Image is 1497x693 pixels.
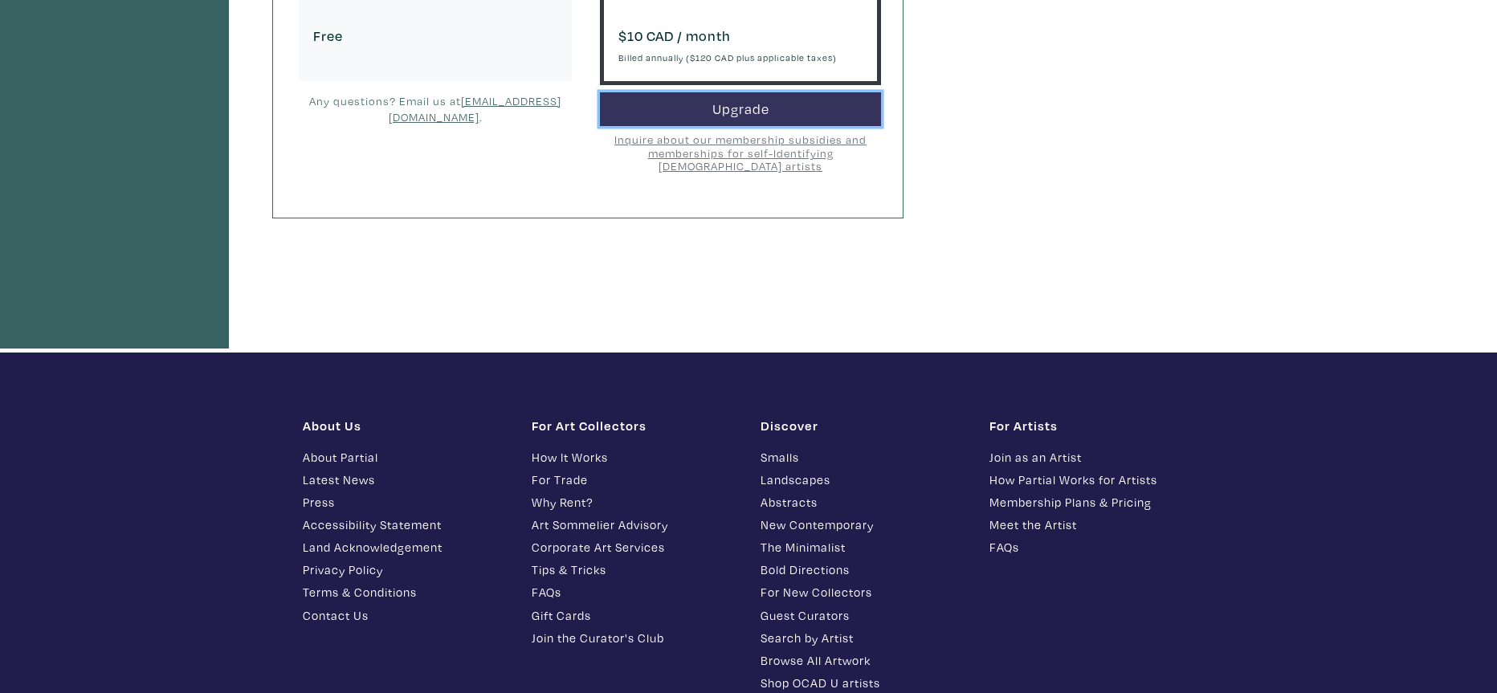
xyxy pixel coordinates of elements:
a: Why Rent? [532,493,736,512]
a: Landscapes [761,471,965,489]
a: Accessibility Statement [303,516,508,534]
u: Inquire about our membership subsidies and memberships for self-Identifying [DEMOGRAPHIC_DATA] ar... [614,132,867,173]
a: Press [303,493,508,512]
a: Gift Cards [532,606,736,625]
a: The Minimalist [761,538,965,556]
a: How Partial Works for Artists [989,471,1194,489]
h6: Free [313,27,557,45]
a: Corporate Art Services [532,538,736,556]
small: Billed annually ($120 CAD plus applicable taxes) [618,51,837,63]
h1: For Art Collectors [532,418,736,434]
a: Inquire about our membership subsidies and memberships for self-Identifying [DEMOGRAPHIC_DATA] ar... [600,133,881,173]
a: New Contemporary [761,516,965,534]
a: Tips & Tricks [532,561,736,579]
a: Meet the Artist [989,516,1194,534]
a: For Trade [532,471,736,489]
a: About Partial [303,448,508,467]
button: Upgrade [600,92,881,127]
h1: For Artists [989,418,1194,434]
a: How It Works [532,448,736,467]
a: Privacy Policy [303,561,508,579]
a: Shop OCAD U artists [761,674,965,692]
h1: Discover [761,418,965,434]
a: Latest News [303,471,508,489]
a: Join the Curator's Club [532,629,736,647]
a: Join as an Artist [989,448,1194,467]
a: Guest Curators [761,606,965,625]
a: Land Acknowledgement [303,538,508,556]
a: Terms & Conditions [303,583,508,601]
a: Smalls [761,448,965,467]
a: [EMAIL_ADDRESS][DOMAIN_NAME] [389,93,562,125]
a: Search by Artist [761,629,965,647]
small: Any questions? Email us at . [309,93,561,125]
h1: About Us [303,418,508,434]
a: Browse All Artwork [761,651,965,670]
a: FAQs [532,583,736,601]
a: FAQs [989,538,1194,556]
a: Contact Us [303,606,508,625]
h6: $ 10 CAD / month [618,27,863,45]
a: Abstracts [761,493,965,512]
a: Bold Directions [761,561,965,579]
a: For New Collectors [761,583,965,601]
a: Membership Plans & Pricing [989,493,1194,512]
a: Art Sommelier Advisory [532,516,736,534]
